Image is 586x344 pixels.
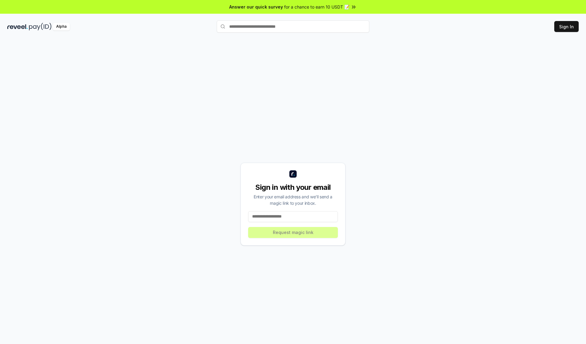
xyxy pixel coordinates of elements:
div: Enter your email address and we’ll send a magic link to your inbox. [248,193,338,206]
span: for a chance to earn 10 USDT 📝 [284,4,349,10]
img: reveel_dark [7,23,28,30]
span: Answer our quick survey [229,4,283,10]
div: Alpha [53,23,70,30]
div: Sign in with your email [248,183,338,192]
button: Sign In [554,21,579,32]
img: logo_small [289,170,297,178]
img: pay_id [29,23,52,30]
